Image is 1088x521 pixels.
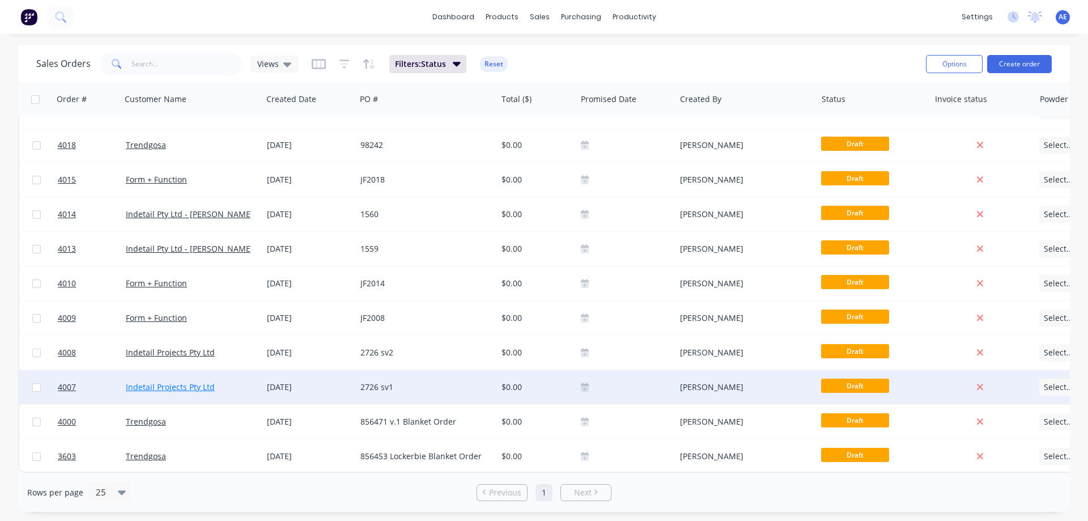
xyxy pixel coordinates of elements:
span: Select... [1044,451,1073,462]
span: Select... [1044,174,1073,185]
span: AE [1059,12,1067,22]
div: [PERSON_NAME] [680,278,806,289]
div: [DATE] [267,382,351,393]
div: JF2008 [360,312,486,324]
span: Filters: Status [395,58,446,70]
span: 4009 [58,312,76,324]
div: [PERSON_NAME] [680,451,806,462]
a: 4009 [58,301,126,335]
input: Search... [131,53,242,75]
span: 4000 [58,416,76,427]
a: Page 1 is your current page [535,484,552,501]
div: Invoice status [935,94,987,105]
button: Filters:Status [389,55,466,73]
a: Indetail Pty Ltd - [PERSON_NAME] [126,243,253,254]
span: Draft [821,310,889,324]
button: Options [926,55,983,73]
ul: Pagination [472,484,616,501]
span: 4015 [58,174,76,185]
div: [PERSON_NAME] [680,174,806,185]
a: 4008 [58,336,126,370]
img: Factory [20,9,37,26]
div: [DATE] [267,174,351,185]
div: Status [822,94,845,105]
a: Form + Function [126,312,187,323]
span: 4008 [58,347,76,358]
a: Trendgosa [126,451,166,461]
span: 4010 [58,278,76,289]
div: [DATE] [267,243,351,255]
span: Draft [821,448,889,462]
div: 856471 v.1 Blanket Order [360,416,486,427]
span: 4014 [58,209,76,220]
div: $0.00 [501,382,568,393]
div: Created By [680,94,721,105]
a: dashboard [427,9,480,26]
div: $0.00 [501,312,568,324]
a: Form + Function [126,174,187,185]
span: Draft [821,413,889,427]
span: Rows per page [27,487,83,498]
h1: Sales Orders [36,58,91,69]
div: 98242 [360,139,486,151]
span: Draft [821,206,889,220]
span: Draft [821,137,889,151]
div: $0.00 [501,174,568,185]
button: Create order [987,55,1052,73]
span: Next [574,487,592,498]
span: 4013 [58,243,76,255]
div: Order # [57,94,87,105]
div: Created Date [266,94,316,105]
div: 1559 [360,243,486,255]
a: 4018 [58,128,126,162]
div: $0.00 [501,451,568,462]
div: JF2018 [360,174,486,185]
a: Form + Function [126,278,187,289]
a: 4010 [58,266,126,300]
div: [PERSON_NAME] [680,347,806,358]
div: [PERSON_NAME] [680,416,806,427]
div: 2726 sv2 [360,347,486,358]
span: 3603 [58,451,76,462]
span: Select... [1044,243,1073,255]
span: Draft [821,379,889,393]
button: Reset [480,56,508,72]
span: Select... [1044,347,1073,358]
div: [DATE] [267,278,351,289]
div: [PERSON_NAME] [680,312,806,324]
span: Select... [1044,209,1073,220]
span: Select... [1044,139,1073,151]
div: [PERSON_NAME] [680,382,806,393]
div: JF2014 [360,278,486,289]
div: sales [524,9,555,26]
a: 3603 [58,439,126,473]
span: Select... [1044,312,1073,324]
a: Indetail Pty Ltd - [PERSON_NAME] [126,209,253,219]
a: Trendgosa [126,139,166,150]
div: [DATE] [267,347,351,358]
a: 4000 [58,405,126,439]
div: $0.00 [501,209,568,220]
div: $0.00 [501,243,568,255]
div: productivity [607,9,662,26]
span: Previous [489,487,521,498]
span: Draft [821,171,889,185]
div: [DATE] [267,209,351,220]
a: Previous page [477,487,527,498]
span: 4018 [58,139,76,151]
a: 4007 [58,370,126,404]
div: [PERSON_NAME] [680,209,806,220]
div: Total ($) [501,94,532,105]
a: Indetail Projects Pty Ltd [126,382,215,392]
div: Customer Name [125,94,186,105]
span: Select... [1044,382,1073,393]
div: $0.00 [501,139,568,151]
div: [PERSON_NAME] [680,139,806,151]
a: 4013 [58,232,126,266]
span: Select... [1044,278,1073,289]
div: [DATE] [267,312,351,324]
div: $0.00 [501,416,568,427]
a: 4014 [58,197,126,231]
div: $0.00 [501,347,568,358]
div: settings [956,9,998,26]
